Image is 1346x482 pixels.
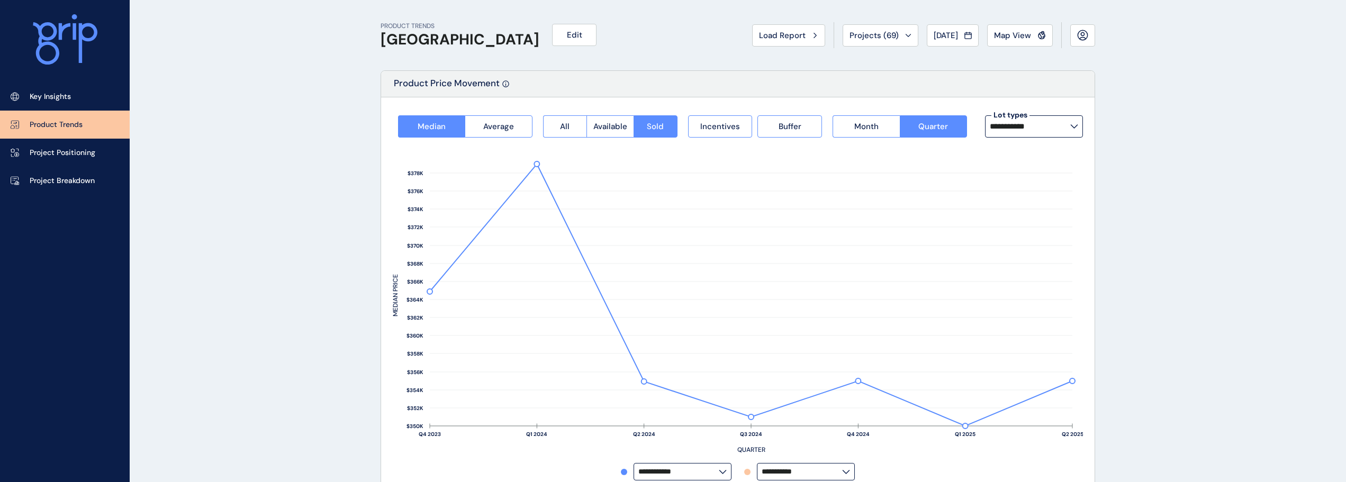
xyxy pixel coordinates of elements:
[30,120,83,130] p: Product Trends
[30,148,95,158] p: Project Positioning
[700,121,740,132] span: Incentives
[391,274,400,316] text: MEDIAN PRICE
[688,115,753,138] button: Incentives
[483,121,514,132] span: Average
[779,121,801,132] span: Buffer
[593,121,627,132] span: Available
[418,121,446,132] span: Median
[560,121,570,132] span: All
[759,30,806,41] span: Load Report
[934,30,958,41] span: [DATE]
[526,431,547,438] text: Q1 2024
[737,445,765,454] text: QUARTER
[406,423,423,430] text: $350K
[543,115,586,138] button: All
[833,115,899,138] button: Month
[407,278,423,285] text: $366K
[406,296,423,303] text: $364K
[633,431,655,438] text: Q2 2024
[406,387,423,394] text: $354K
[847,431,870,438] text: Q4 2024
[927,24,979,47] button: [DATE]
[552,24,597,46] button: Edit
[757,115,822,138] button: Buffer
[381,22,539,31] p: PRODUCT TRENDS
[408,188,423,195] text: $376K
[394,77,500,97] p: Product Price Movement
[900,115,967,138] button: Quarter
[740,431,762,438] text: Q3 2024
[408,224,423,231] text: $372K
[30,92,71,102] p: Key Insights
[407,350,423,357] text: $358K
[408,206,423,213] text: $374K
[955,431,975,438] text: Q1 2025
[850,30,899,41] span: Projects ( 69 )
[30,176,95,186] p: Project Breakdown
[419,431,441,438] text: Q4 2023
[407,242,423,249] text: $370K
[843,24,918,47] button: Projects (69)
[407,260,423,267] text: $368K
[398,115,465,138] button: Median
[647,121,664,132] span: Sold
[407,405,423,412] text: $352K
[994,30,1031,41] span: Map View
[987,24,1053,47] button: Map View
[1062,431,1083,438] text: Q2 2025
[406,332,423,339] text: $360K
[918,121,948,132] span: Quarter
[567,30,582,40] span: Edit
[752,24,825,47] button: Load Report
[634,115,677,138] button: Sold
[408,170,423,177] text: $378K
[991,110,1029,121] label: Lot types
[465,115,532,138] button: Average
[407,314,423,321] text: $362K
[586,115,634,138] button: Available
[407,369,423,376] text: $356K
[854,121,879,132] span: Month
[381,31,539,49] h1: [GEOGRAPHIC_DATA]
